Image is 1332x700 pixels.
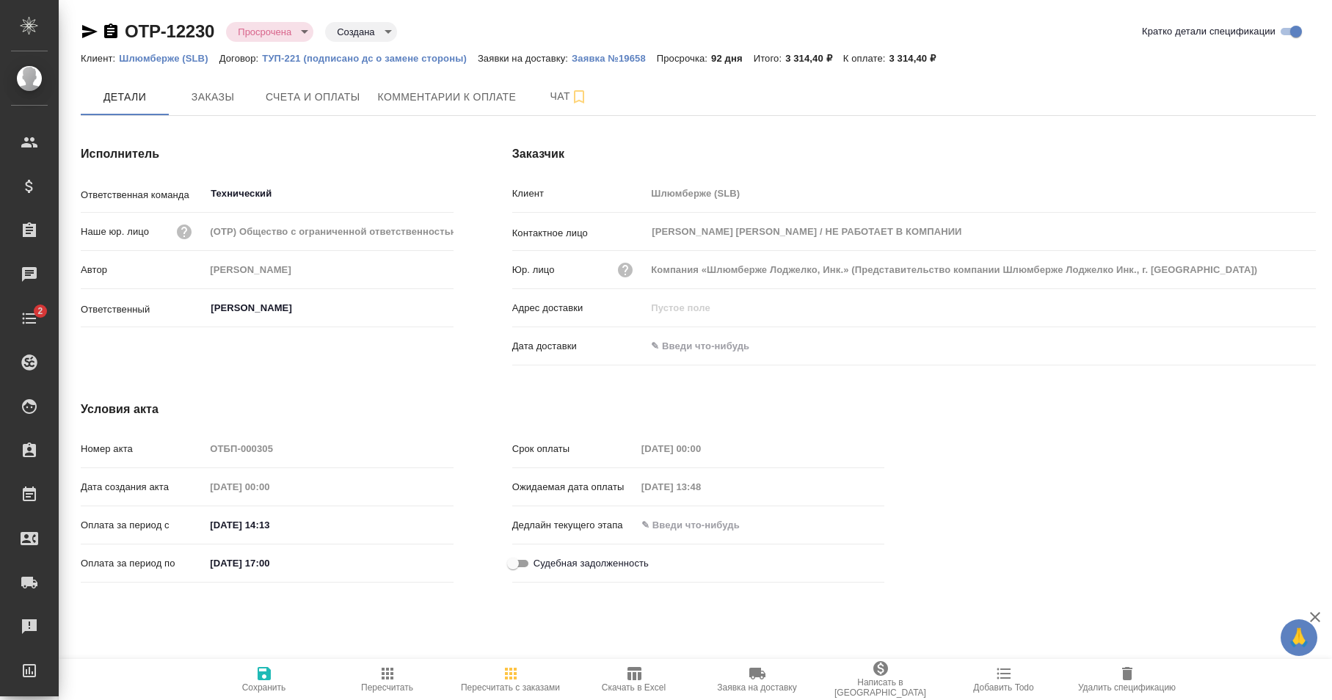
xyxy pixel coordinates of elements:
[512,145,1316,163] h4: Заказчик
[512,263,555,277] p: Юр. лицо
[262,51,478,64] a: ТУП-221 (подписано дс о замене стороны)
[534,87,604,106] span: Чат
[81,263,205,277] p: Автор
[785,53,843,64] p: 3 314,40 ₽
[478,53,572,64] p: Заявки на доставку:
[81,442,205,456] p: Номер акта
[636,476,765,497] input: Пустое поле
[219,53,263,64] p: Договор:
[119,53,219,64] p: Шлюмберже (SLB)
[81,53,119,64] p: Клиент:
[636,514,765,536] input: ✎ Введи что-нибудь
[572,53,657,64] p: Заявка №19658
[646,183,1316,204] input: Пустое поле
[205,553,333,574] input: ✎ Введи что-нибудь
[646,335,774,357] input: ✎ Введи что-нибудь
[570,88,588,106] svg: Подписаться
[266,88,360,106] span: Счета и оплаты
[81,225,149,239] p: Наше юр. лицо
[512,226,647,241] p: Контактное лицо
[81,401,884,418] h4: Условия акта
[325,22,396,42] div: Просрочена
[657,53,711,64] p: Просрочка:
[445,307,448,310] button: Open
[205,438,453,459] input: Пустое поле
[512,301,647,316] p: Адрес доставки
[1142,24,1275,39] span: Кратко детали спецификации
[512,518,636,533] p: Дедлайн текущего этапа
[1281,619,1317,656] button: 🙏
[81,556,205,571] p: Оплата за период по
[572,51,657,66] button: Заявка №19658
[636,438,765,459] input: Пустое поле
[178,88,248,106] span: Заказы
[1286,622,1311,653] span: 🙏
[378,88,517,106] span: Комментарии к оплате
[332,26,379,38] button: Создана
[205,221,453,242] input: Пустое поле
[205,476,333,497] input: Пустое поле
[445,192,448,195] button: Open
[4,300,55,337] a: 2
[512,480,636,495] p: Ожидаемая дата оплаты
[843,53,889,64] p: К оплате:
[205,259,453,280] input: Пустое поле
[205,514,333,536] input: ✎ Введи что-нибудь
[29,304,51,318] span: 2
[262,53,478,64] p: ТУП-221 (подписано дс о замене стороны)
[102,23,120,40] button: Скопировать ссылку
[233,26,296,38] button: Просрочена
[534,556,649,571] span: Судебная задолженность
[90,88,160,106] span: Детали
[81,518,205,533] p: Оплата за период с
[125,21,214,41] a: OTP-12230
[889,53,947,64] p: 3 314,40 ₽
[754,53,785,64] p: Итого:
[711,53,754,64] p: 92 дня
[81,302,205,317] p: Ответственный
[81,23,98,40] button: Скопировать ссылку для ЯМессенджера
[81,480,205,495] p: Дата создания акта
[512,442,636,456] p: Срок оплаты
[81,145,454,163] h4: Исполнитель
[226,22,313,42] div: Просрочена
[119,51,219,64] a: Шлюмберже (SLB)
[81,188,205,203] p: Ответственная команда
[512,186,647,201] p: Клиент
[646,297,1316,318] input: Пустое поле
[512,339,647,354] p: Дата доставки
[646,259,1316,280] input: Пустое поле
